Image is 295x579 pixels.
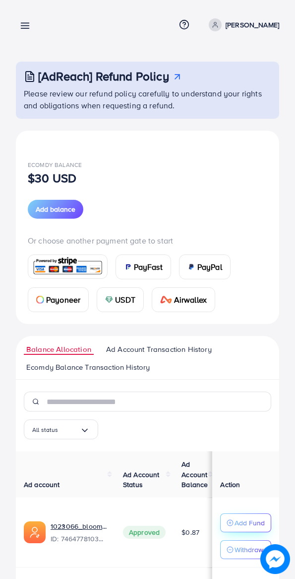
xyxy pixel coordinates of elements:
span: All status [32,424,59,436]
a: cardPayoneer [28,287,89,312]
div: <span class='underline'>1023066_bloom bazaar_1738029110454</span></br>7464778103043604481 [51,521,107,544]
img: card [124,263,132,271]
span: PayPal [197,261,222,273]
span: Ad Account Status [123,470,160,490]
span: Balance Allocation [26,344,91,355]
span: Ecomdy Balance [28,161,82,169]
p: Add Fund [235,517,265,529]
span: Add balance [36,204,75,214]
h3: [AdReach] Refund Policy [38,69,169,83]
p: [PERSON_NAME] [226,19,279,31]
p: Or choose another payment gate to start [28,235,267,247]
span: Ad Account Transaction History [106,344,212,355]
button: Add balance [28,200,83,219]
span: Airwallex [174,294,207,306]
img: card [187,263,195,271]
img: card [36,296,44,304]
div: Search for option [24,419,98,439]
span: Ecomdy Balance Transaction History [26,362,150,373]
img: ic-ads-acc.e4c84228.svg [24,521,46,543]
a: 1023066_bloom bazaar_1738029110454 [51,521,107,531]
p: Please review our refund policy carefully to understand your rights and obligations when requesti... [24,87,273,111]
span: Action [220,480,240,490]
p: $30 USD [28,172,76,184]
img: card [160,296,172,304]
a: card [28,254,108,279]
span: Ad account [24,480,60,490]
span: USDT [115,294,135,306]
span: ID: 7464778103043604481 [51,534,107,544]
p: Withdraw [235,544,263,556]
span: Ad Account Balance [181,459,208,490]
img: image [260,544,290,574]
a: cardUSDT [97,287,144,312]
input: Search for option [59,424,80,436]
button: Add Fund [220,513,271,532]
a: cardPayPal [179,254,231,279]
a: [PERSON_NAME] [205,18,279,31]
span: PayFast [134,261,163,273]
a: cardPayFast [116,254,171,279]
span: Payoneer [46,294,80,306]
button: Withdraw [220,540,271,559]
a: cardAirwallex [152,287,215,312]
span: Approved [123,526,166,539]
img: card [31,256,104,277]
span: $0.87 [181,527,199,537]
img: card [105,296,113,304]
